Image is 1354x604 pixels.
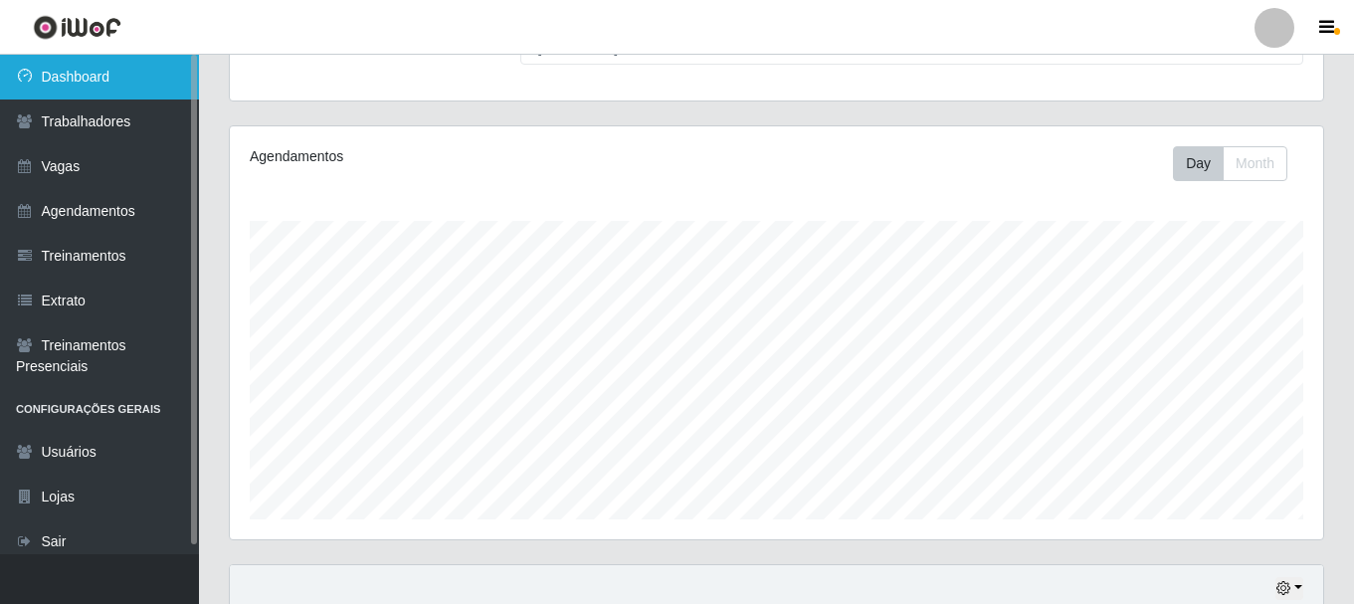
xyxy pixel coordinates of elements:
[1173,146,1287,181] div: First group
[250,146,672,167] div: Agendamentos
[1223,146,1287,181] button: Month
[1173,146,1303,181] div: Toolbar with button groups
[1173,146,1224,181] button: Day
[33,15,121,40] img: CoreUI Logo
